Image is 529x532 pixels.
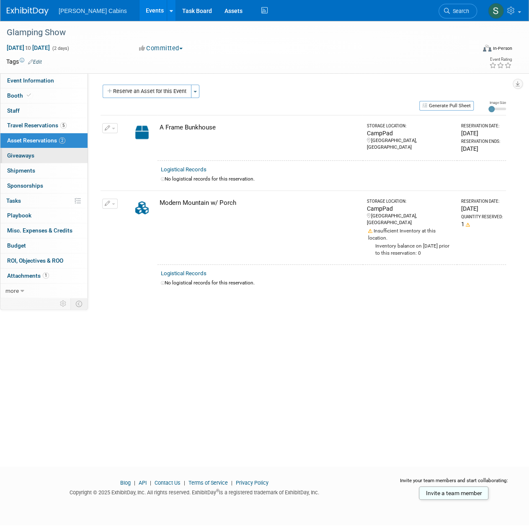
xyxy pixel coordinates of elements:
[0,88,88,103] a: Booth
[0,178,88,193] a: Sponsorships
[439,4,477,18] a: Search
[160,199,359,207] div: Modern Mountain w/ Porch
[7,212,31,219] span: Playbook
[0,223,88,238] a: Misc. Expenses & Credits
[103,85,191,98] button: Reserve an Asset for this Event
[132,480,137,486] span: |
[7,167,35,174] span: Shipments
[161,166,206,173] a: Logistical Records
[7,182,43,189] span: Sponsorships
[367,137,454,151] div: [GEOGRAPHIC_DATA], [GEOGRAPHIC_DATA]
[160,123,359,132] div: A Frame Bunkhouse
[148,480,153,486] span: |
[161,176,503,183] div: No logistical records for this reservation.
[216,488,219,493] sup: ®
[461,139,503,145] div: Reservation Ends:
[139,480,147,486] a: API
[0,253,88,268] a: ROI, Objectives & ROO
[7,107,20,114] span: Staff
[488,100,506,105] div: Image Size
[188,480,228,486] a: Terms of Service
[7,122,67,129] span: Travel Reservations
[0,269,88,283] a: Attachments1
[0,148,88,163] a: Giveaways
[6,44,50,52] span: [DATE] [DATE]
[24,44,32,51] span: to
[136,44,186,53] button: Committed
[493,45,512,52] div: In-Person
[6,57,42,66] td: Tags
[461,199,503,204] div: Reservation Date:
[367,226,454,242] div: Insufficient Inventory at this location.
[461,204,503,213] div: [DATE]
[6,197,21,204] span: Tasks
[43,272,49,279] span: 1
[27,93,31,98] i: Booth reservation complete
[6,487,383,496] div: Copyright © 2025 ExhibitDay, Inc. All rights reserved. ExhibitDay is a registered trademark of Ex...
[367,199,454,204] div: Storage Location:
[161,279,503,287] div: No logistical records for this reservation.
[0,194,88,208] a: Tasks
[461,129,503,137] div: [DATE]
[155,480,181,486] a: Contact Us
[229,480,235,486] span: |
[7,242,26,249] span: Budget
[161,270,206,276] a: Logistical Records
[0,284,88,298] a: more
[0,163,88,178] a: Shipments
[7,137,65,144] span: Asset Reservations
[7,7,49,15] img: ExhibitDay
[367,242,454,257] div: Inventory balance on [DATE] prior to this reservation: 0
[0,238,88,253] a: Budget
[0,118,88,133] a: Travel Reservations5
[419,101,474,111] button: Generate Pull Sheet
[0,208,88,223] a: Playbook
[7,92,33,99] span: Booth
[367,213,454,226] div: [GEOGRAPHIC_DATA], [GEOGRAPHIC_DATA]
[395,477,513,490] div: Invite your team members and start collaborating:
[439,44,512,56] div: Event Format
[483,45,491,52] img: Format-Inperson.png
[461,214,503,220] div: Quantity Reserved:
[7,257,63,264] span: ROI, Objectives & ROO
[59,8,127,14] span: [PERSON_NAME] Cabins
[7,77,54,84] span: Event Information
[236,480,268,486] a: Privacy Policy
[5,287,19,294] span: more
[0,103,88,118] a: Staff
[60,122,67,129] span: 5
[367,204,454,213] div: CampPad
[461,123,503,129] div: Reservation Date:
[367,129,454,137] div: CampPad
[130,199,154,217] img: Collateral-Icon-2.png
[367,123,454,129] div: Storage Location:
[28,59,42,65] a: Edit
[182,480,187,486] span: |
[0,133,88,148] a: Asset Reservations2
[7,272,49,279] span: Attachments
[419,486,488,500] a: Invite a team member
[120,480,131,486] a: Blog
[461,220,503,228] div: 1
[450,8,469,14] span: Search
[461,145,503,153] div: [DATE]
[71,298,88,309] td: Toggle Event Tabs
[130,123,154,142] img: Capital-Asset-Icon-2.png
[4,25,469,40] div: Glamping Show
[7,152,34,159] span: Giveaways
[59,137,65,144] span: 2
[0,73,88,88] a: Event Information
[489,57,512,62] div: Event Rating
[56,298,71,309] td: Personalize Event Tab Strip
[488,3,504,19] img: Sarah Fisher
[7,227,72,234] span: Misc. Expenses & Credits
[52,46,69,51] span: (2 days)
